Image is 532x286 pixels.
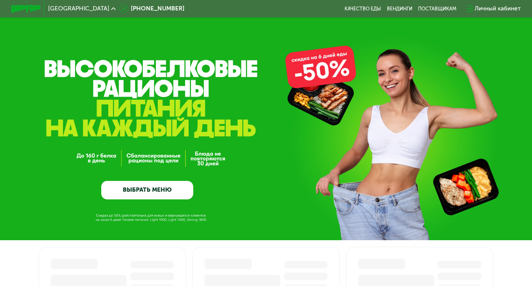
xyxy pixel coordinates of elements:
a: Вендинги [387,6,412,12]
span: [GEOGRAPHIC_DATA] [48,6,109,12]
a: [PHONE_NUMBER] [119,4,185,13]
a: ВЫБРАТЬ МЕНЮ [101,181,193,199]
a: Качество еды [345,6,381,12]
div: поставщикам [418,6,457,12]
div: Личный кабинет [475,4,521,13]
